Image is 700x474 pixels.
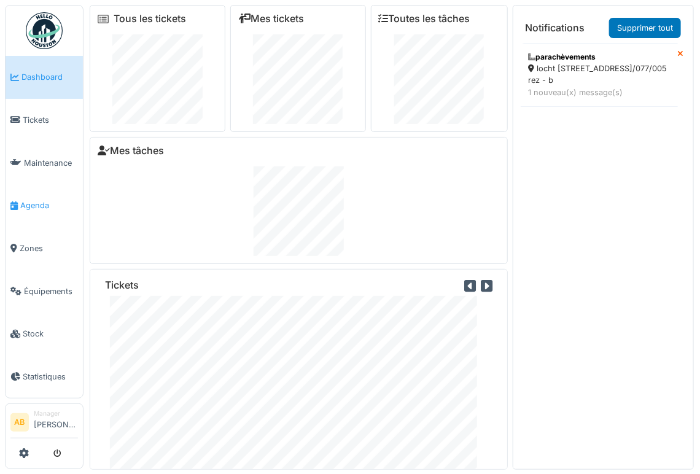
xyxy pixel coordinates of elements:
[6,227,83,270] a: Zones
[238,13,304,25] a: Mes tickets
[6,99,83,142] a: Tickets
[23,114,78,126] span: Tickets
[105,279,139,291] h6: Tickets
[26,12,63,49] img: Badge_color-CXgf-gQk.svg
[24,157,78,169] span: Maintenance
[529,52,670,63] div: parachèvements
[379,13,470,25] a: Toutes les tâches
[20,243,78,254] span: Zones
[521,43,678,107] a: parachèvements locht [STREET_ADDRESS]/077/005 rez - b 1 nouveau(x) message(s)
[114,13,186,25] a: Tous les tickets
[10,413,29,432] li: AB
[34,409,78,418] div: Manager
[23,328,78,340] span: Stock
[529,63,670,86] div: locht [STREET_ADDRESS]/077/005 rez - b
[529,87,670,98] div: 1 nouveau(x) message(s)
[10,409,78,438] a: AB Manager[PERSON_NAME]
[6,184,83,227] a: Agenda
[20,200,78,211] span: Agenda
[609,18,681,38] a: Supprimer tout
[23,371,78,383] span: Statistiques
[24,286,78,297] span: Équipements
[21,71,78,83] span: Dashboard
[6,355,83,398] a: Statistiques
[98,145,164,157] a: Mes tâches
[34,409,78,435] li: [PERSON_NAME]
[6,56,83,99] a: Dashboard
[6,270,83,313] a: Équipements
[526,22,585,34] h6: Notifications
[6,141,83,184] a: Maintenance
[6,313,83,355] a: Stock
